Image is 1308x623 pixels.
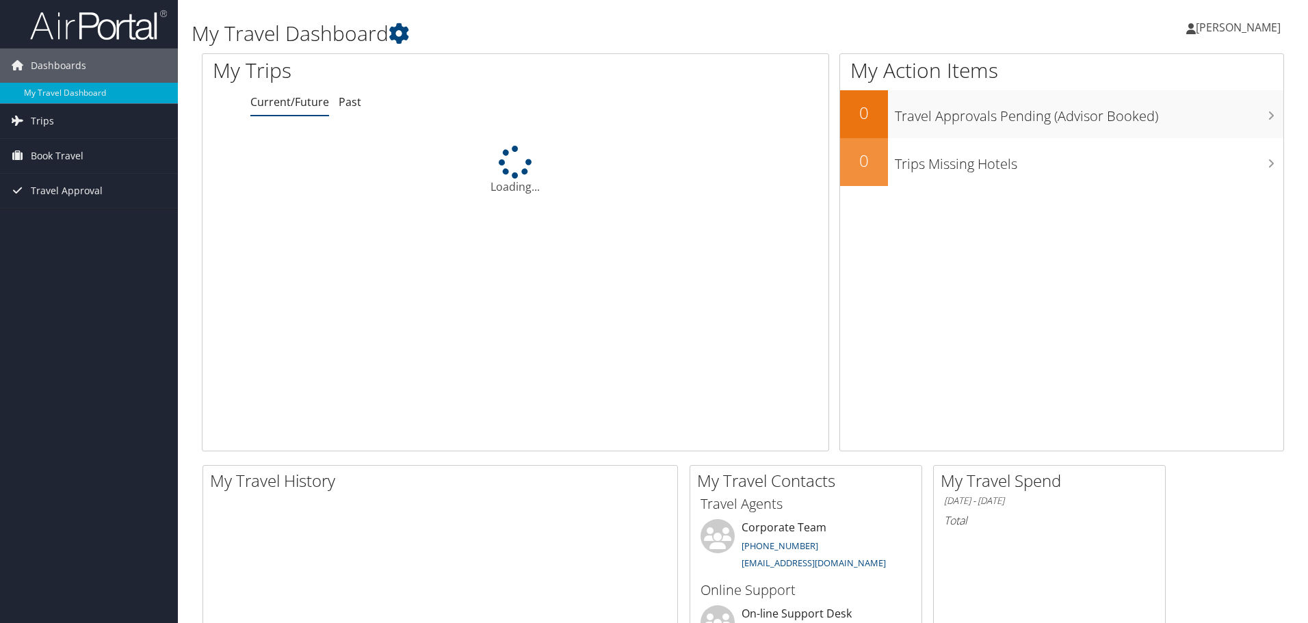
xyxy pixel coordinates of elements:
[31,49,86,83] span: Dashboards
[202,146,828,195] div: Loading...
[339,94,361,109] a: Past
[895,100,1283,126] h3: Travel Approvals Pending (Advisor Booked)
[840,149,888,172] h2: 0
[840,101,888,124] h2: 0
[840,56,1283,85] h1: My Action Items
[31,174,103,208] span: Travel Approval
[941,469,1165,492] h2: My Travel Spend
[742,557,886,569] a: [EMAIL_ADDRESS][DOMAIN_NAME]
[1196,20,1281,35] span: [PERSON_NAME]
[210,469,677,492] h2: My Travel History
[701,581,911,600] h3: Online Support
[31,139,83,173] span: Book Travel
[944,513,1155,528] h6: Total
[1186,7,1294,48] a: [PERSON_NAME]
[30,9,167,41] img: airportal-logo.png
[694,519,918,575] li: Corporate Team
[840,138,1283,186] a: 0Trips Missing Hotels
[192,19,927,48] h1: My Travel Dashboard
[742,540,818,552] a: [PHONE_NUMBER]
[213,56,558,85] h1: My Trips
[31,104,54,138] span: Trips
[250,94,329,109] a: Current/Future
[701,494,911,514] h3: Travel Agents
[944,494,1155,507] h6: [DATE] - [DATE]
[840,90,1283,138] a: 0Travel Approvals Pending (Advisor Booked)
[895,148,1283,174] h3: Trips Missing Hotels
[697,469,921,492] h2: My Travel Contacts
